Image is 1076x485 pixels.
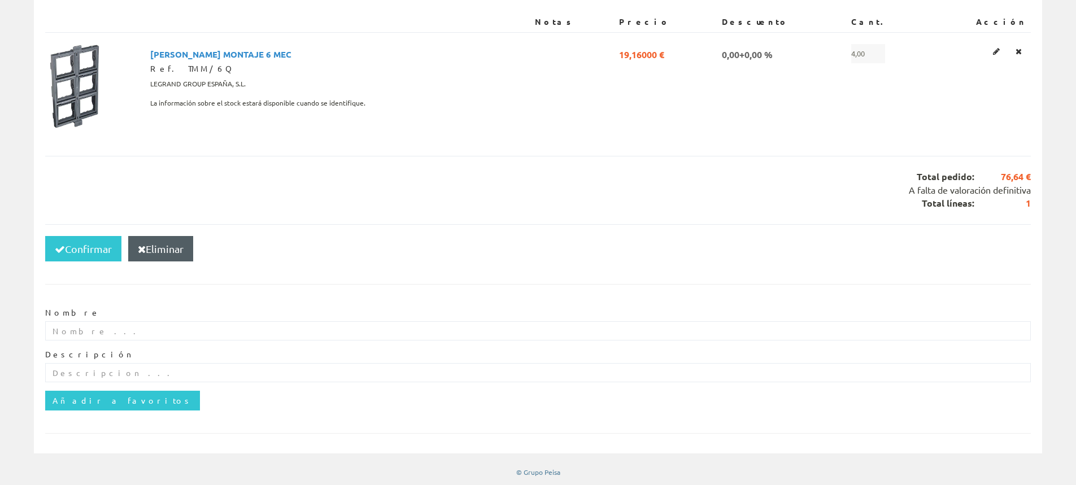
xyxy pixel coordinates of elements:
div: © Grupo Peisa [34,467,1042,477]
a: Eliminar [1012,44,1025,59]
span: A falta de valoración definitiva [909,184,1031,195]
input: Nombre ... [45,321,1031,340]
th: Precio [615,12,717,32]
span: 19,16000 € [619,44,664,63]
th: Cant. [847,12,929,32]
span: La información sobre el stock estará disponible cuando se identifique. [150,94,365,113]
span: [PERSON_NAME] MONTAJE 6 MEC [150,44,291,63]
input: Añadir a favoritos [45,391,200,410]
label: Nombre [45,307,100,318]
th: Acción [929,12,1031,32]
th: Notas [530,12,615,32]
th: Descuento [717,12,847,32]
div: Ref. TMM/6Q [150,63,526,75]
button: Confirmar [45,236,121,262]
img: Foto artículo MARCO BASCULANTE MONTAJE 6 MEC (87.9x150) [50,44,99,129]
div: Total pedido: Total líneas: [45,156,1031,224]
span: 4,00 [851,44,885,63]
span: LEGRAND GROUP ESPAÑA, S.L. [150,75,246,94]
span: 1 [974,197,1031,210]
a: Editar [990,44,1003,59]
label: Descripción [45,349,133,360]
input: Descripcion ... [45,363,1031,382]
span: 0,00+0,00 % [722,44,773,63]
button: Eliminar [128,236,193,262]
span: 76,64 € [974,171,1031,183]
